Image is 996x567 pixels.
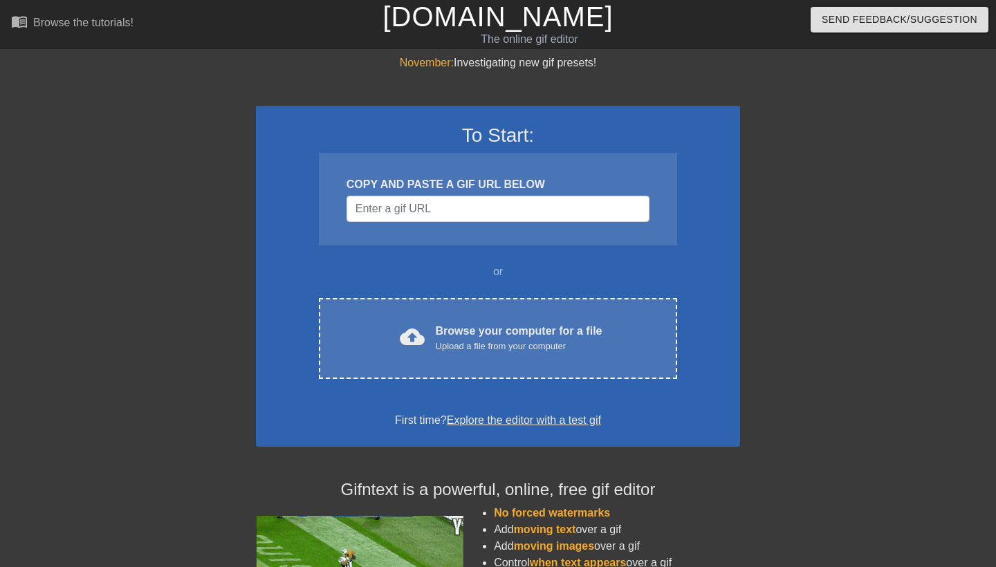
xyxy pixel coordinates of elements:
span: menu_book [11,13,28,30]
div: The online gif editor [339,31,720,48]
a: [DOMAIN_NAME] [382,1,613,32]
div: Investigating new gif presets! [256,55,740,71]
div: Browse the tutorials! [33,17,133,28]
input: Username [347,196,649,222]
span: No forced watermarks [494,507,610,519]
div: First time? [274,412,722,429]
a: Browse the tutorials! [11,13,133,35]
a: Explore the editor with a test gif [447,414,601,426]
h4: Gifntext is a powerful, online, free gif editor [256,480,740,500]
span: cloud_upload [400,324,425,349]
li: Add over a gif [494,538,740,555]
button: Send Feedback/Suggestion [811,7,988,32]
li: Add over a gif [494,521,740,538]
span: moving text [514,523,576,535]
div: Browse your computer for a file [436,323,602,353]
div: COPY AND PASTE A GIF URL BELOW [347,176,649,193]
span: November: [400,57,454,68]
h3: To Start: [274,124,722,147]
div: Upload a file from your computer [436,340,602,353]
span: moving images [514,540,594,552]
span: Send Feedback/Suggestion [822,11,977,28]
div: or [292,263,704,280]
